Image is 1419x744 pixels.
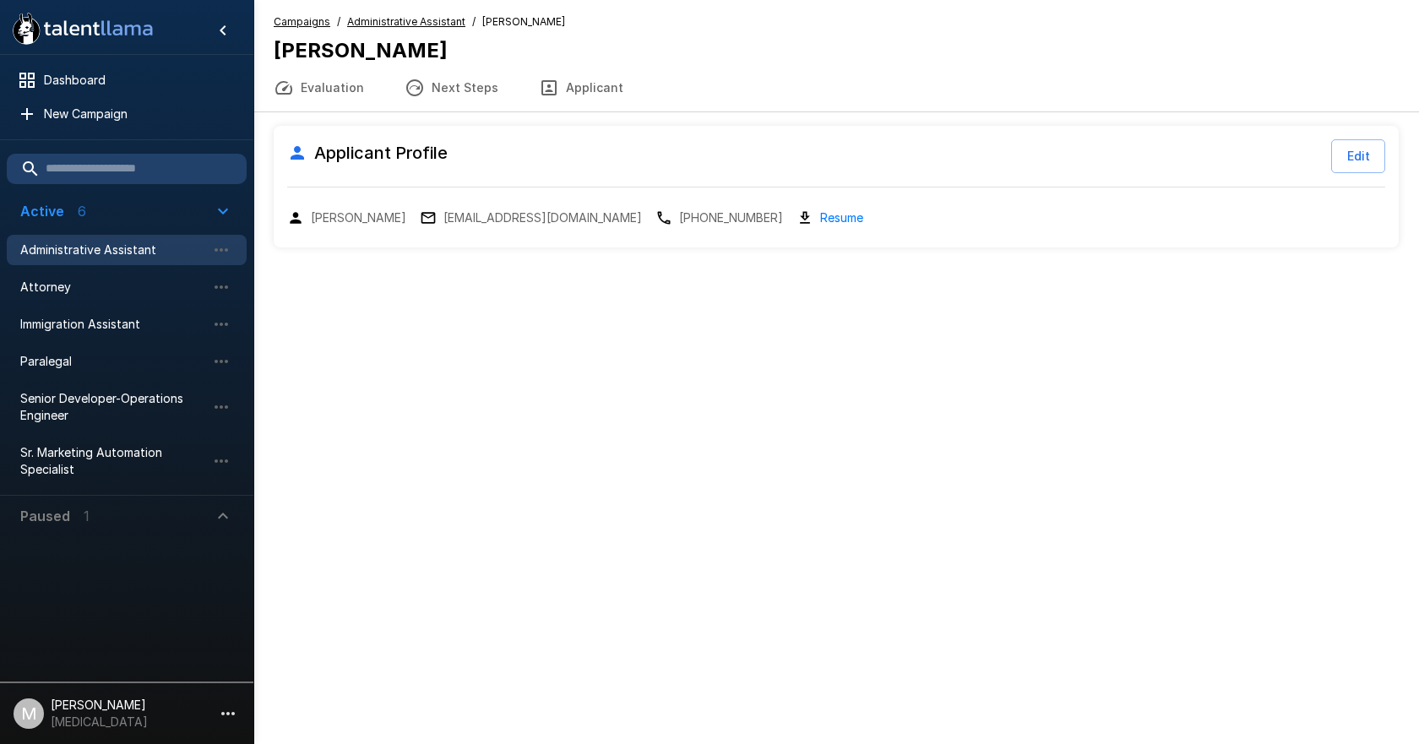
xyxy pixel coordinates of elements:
[253,64,384,111] button: Evaluation
[679,209,783,226] p: [PHONE_NUMBER]
[337,14,340,30] span: /
[472,14,476,30] span: /
[384,64,519,111] button: Next Steps
[655,209,783,226] div: Copy phone number
[287,139,448,166] h6: Applicant Profile
[347,15,465,28] u: Administrative Assistant
[287,209,406,226] div: Copy name
[274,38,448,62] b: [PERSON_NAME]
[274,15,330,28] u: Campaigns
[482,14,565,30] span: [PERSON_NAME]
[519,64,644,111] button: Applicant
[311,209,406,226] p: [PERSON_NAME]
[420,209,642,226] div: Copy email address
[796,208,863,227] div: Download resume
[1331,139,1385,173] button: Edit
[443,209,642,226] p: [EMAIL_ADDRESS][DOMAIN_NAME]
[820,208,863,227] a: Resume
